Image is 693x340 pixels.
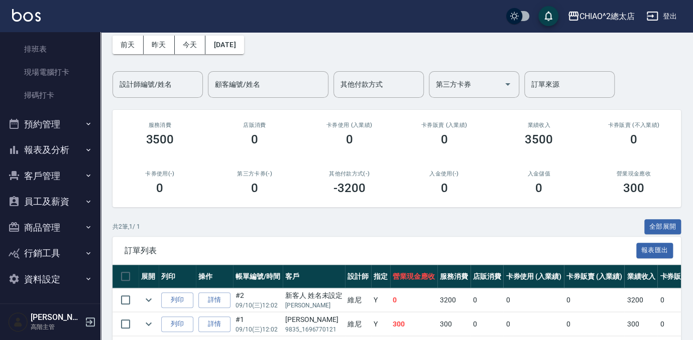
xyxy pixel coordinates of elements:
td: #2 [233,288,283,312]
h2: 卡券販賣 (不入業績) [598,122,669,128]
th: 客戶 [283,265,345,288]
h2: 入金使用(-) [409,171,480,177]
button: expand row [141,316,156,331]
button: 商品管理 [4,215,96,241]
td: 300 [624,312,657,336]
span: 訂單列表 [125,246,636,256]
p: [PERSON_NAME] [285,301,343,310]
h2: 入金儲值 [504,171,574,177]
button: 前天 [112,36,144,54]
button: 預約管理 [4,111,96,137]
img: Person [8,312,28,332]
h2: 卡券販賣 (入業績) [409,122,480,128]
h3: 0 [440,132,447,146]
td: Y [371,312,390,336]
h3: 0 [251,132,258,146]
button: 昨天 [144,36,175,54]
th: 營業現金應收 [390,265,437,288]
p: 9835_1696770121 [285,325,343,334]
button: [DATE] [205,36,244,54]
h2: 其他付款方式(-) [314,171,385,177]
button: 列印 [161,316,193,332]
h3: 3500 [525,132,553,146]
th: 設計師 [345,265,371,288]
button: save [538,6,558,26]
h2: 營業現金應收 [598,171,669,177]
td: 維尼 [345,312,371,336]
h3: 0 [346,132,353,146]
h3: 0 [440,181,447,195]
td: 0 [503,288,564,312]
h3: 0 [630,132,637,146]
h3: 0 [535,181,542,195]
td: #1 [233,312,283,336]
a: 報表匯出 [636,245,673,255]
button: 報表匯出 [636,243,673,258]
button: CHIAO^2總太店 [563,6,639,27]
p: 共 2 筆, 1 / 1 [112,222,140,231]
a: 排班表 [4,38,96,61]
button: 客戶管理 [4,163,96,189]
td: 0 [471,312,504,336]
h5: [PERSON_NAME] [31,312,82,322]
p: 高階主管 [31,322,82,331]
a: 現場電腦打卡 [4,61,96,84]
button: 資料設定 [4,266,96,292]
img: Logo [12,9,41,22]
td: 0 [564,312,625,336]
h2: 卡券使用(-) [125,171,195,177]
h2: 店販消費 [219,122,290,128]
td: 0 [564,288,625,312]
button: 今天 [175,36,206,54]
th: 卡券使用 (入業績) [503,265,564,288]
button: expand row [141,292,156,307]
td: 0 [390,288,437,312]
a: 掃碼打卡 [4,84,96,107]
td: 3200 [624,288,657,312]
div: 新客人 姓名未設定 [285,290,343,301]
th: 操作 [196,265,233,288]
h3: -3200 [333,181,366,195]
td: 300 [437,312,471,336]
div: [PERSON_NAME] [285,314,343,325]
button: 員工及薪資 [4,189,96,215]
button: 全部展開 [644,219,681,235]
a: 詳情 [198,316,230,332]
a: 詳情 [198,292,230,308]
div: CHIAO^2總太店 [580,10,635,23]
h3: 300 [623,181,644,195]
th: 列印 [159,265,196,288]
td: 0 [503,312,564,336]
button: 列印 [161,292,193,308]
h2: 卡券使用 (入業績) [314,122,385,128]
p: 09/10 (三) 12:02 [236,325,280,334]
h3: 0 [156,181,163,195]
th: 業績收入 [624,265,657,288]
th: 卡券販賣 (入業績) [564,265,625,288]
td: 3200 [437,288,471,312]
h3: 0 [251,181,258,195]
button: 登出 [642,7,681,26]
th: 店販消費 [471,265,504,288]
td: 維尼 [345,288,371,312]
button: 報表及分析 [4,137,96,163]
th: 展開 [139,265,159,288]
h2: 業績收入 [504,122,574,128]
button: Open [500,76,516,92]
td: Y [371,288,390,312]
h2: 第三方卡券(-) [219,171,290,177]
button: 行銷工具 [4,240,96,266]
td: 0 [471,288,504,312]
td: 300 [390,312,437,336]
th: 帳單編號/時間 [233,265,283,288]
th: 服務消費 [437,265,471,288]
h3: 服務消費 [125,122,195,128]
h3: 3500 [146,132,174,146]
p: 09/10 (三) 12:02 [236,301,280,310]
th: 指定 [371,265,390,288]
